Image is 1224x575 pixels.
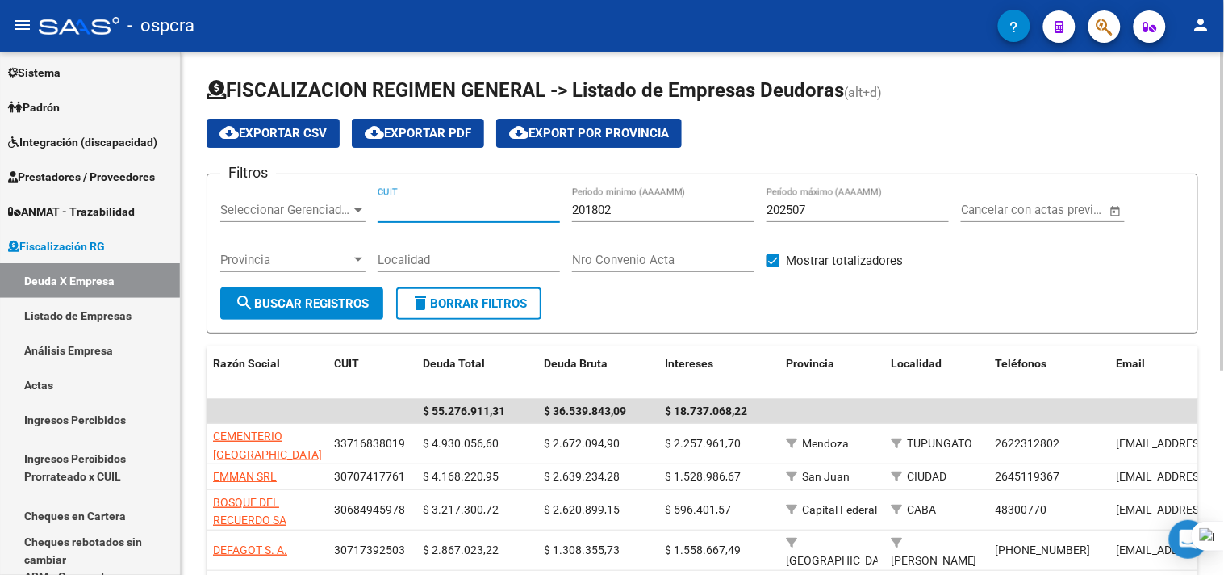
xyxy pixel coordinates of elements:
[1169,520,1208,559] div: Open Intercom Messenger
[509,126,669,141] span: Export por Provincia
[219,126,327,141] span: Exportar CSV
[658,346,779,400] datatable-header-cell: Intereses
[665,544,741,556] span: $ 1.558.667,49
[207,79,844,102] span: FISCALIZACION REGIMEN GENERAL -> Listado de Empresas Deudoras
[989,346,1110,400] datatable-header-cell: Teléfonos
[1106,202,1125,220] button: Open calendar
[334,357,359,370] span: CUIT
[544,357,608,370] span: Deuda Bruta
[786,251,903,271] span: Mostrar totalizadores
[884,346,989,400] datatable-header-cell: Localidad
[544,437,620,450] span: $ 2.672.094,90
[423,437,499,450] span: $ 4.930.056,60
[423,503,499,516] span: $ 3.217.300,72
[802,437,849,450] span: Mendoza
[907,437,972,450] span: TUPUNGATO
[213,357,280,370] span: Razón Social
[665,405,747,418] span: $ 18.737.068,22
[213,496,286,527] span: BOSQUE DEL RECUERDO SA
[802,470,850,483] span: San Juan
[328,346,416,400] datatable-header-cell: CUIT
[996,544,1091,556] span: [PHONE_NUMBER]
[665,470,741,483] span: $ 1.528.986,67
[220,287,383,320] button: Buscar Registros
[907,470,946,483] span: CIUDAD
[996,437,1060,450] span: 2622312802
[907,503,936,516] span: CABA
[665,357,713,370] span: Intereses
[8,99,60,116] span: Padrón
[396,287,541,320] button: Borrar Filtros
[411,296,527,311] span: Borrar Filtros
[802,503,877,516] span: Capital Federal
[13,15,32,35] mat-icon: menu
[8,133,157,151] span: Integración (discapacidad)
[509,123,528,142] mat-icon: cloud_download
[544,405,626,418] span: $ 36.539.843,09
[8,64,61,82] span: Sistema
[665,437,741,450] span: $ 2.257.961,70
[365,123,384,142] mat-icon: cloud_download
[235,296,369,311] span: Buscar Registros
[1192,15,1211,35] mat-icon: person
[334,437,405,450] span: 33716838019
[423,470,499,483] span: $ 4.168.220,95
[334,470,405,483] span: 30707417761
[8,168,155,186] span: Prestadores / Proveedores
[352,119,484,148] button: Exportar PDF
[220,162,276,184] h3: Filtros
[213,470,277,483] span: EMMAN SRL
[544,544,620,556] span: $ 1.308.355,73
[996,470,1060,483] span: 2645119367
[423,544,499,556] span: $ 2.867.023,22
[544,503,620,516] span: $ 2.620.899,15
[219,123,239,142] mat-icon: cloud_download
[416,346,537,400] datatable-header-cell: Deuda Total
[891,554,977,567] span: [PERSON_NAME]
[220,253,351,267] span: Provincia
[779,346,884,400] datatable-header-cell: Provincia
[411,293,430,313] mat-icon: delete
[996,503,1047,516] span: 48300770
[220,203,351,217] span: Seleccionar Gerenciador
[786,554,895,567] span: [GEOGRAPHIC_DATA]
[996,357,1047,370] span: Teléfonos
[235,293,254,313] mat-icon: search
[496,119,682,148] button: Export por Provincia
[207,119,340,148] button: Exportar CSV
[213,430,322,480] span: CEMENTERIO [GEOGRAPHIC_DATA][PERSON_NAME]
[786,357,834,370] span: Provincia
[213,544,287,556] span: DEFAGOT S. A.
[207,346,328,400] datatable-header-cell: Razón Social
[365,126,471,141] span: Exportar PDF
[8,203,135,220] span: ANMAT - Trazabilidad
[334,503,405,516] span: 30684945978
[127,8,194,44] span: - ospcra
[334,544,405,556] span: 30717392503
[423,357,485,370] span: Deuda Total
[844,85,882,100] span: (alt+d)
[423,405,505,418] span: $ 55.276.911,31
[1117,357,1146,370] span: Email
[537,346,658,400] datatable-header-cell: Deuda Bruta
[665,503,731,516] span: $ 596.401,57
[891,357,942,370] span: Localidad
[544,470,620,483] span: $ 2.639.234,28
[8,237,105,255] span: Fiscalización RG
